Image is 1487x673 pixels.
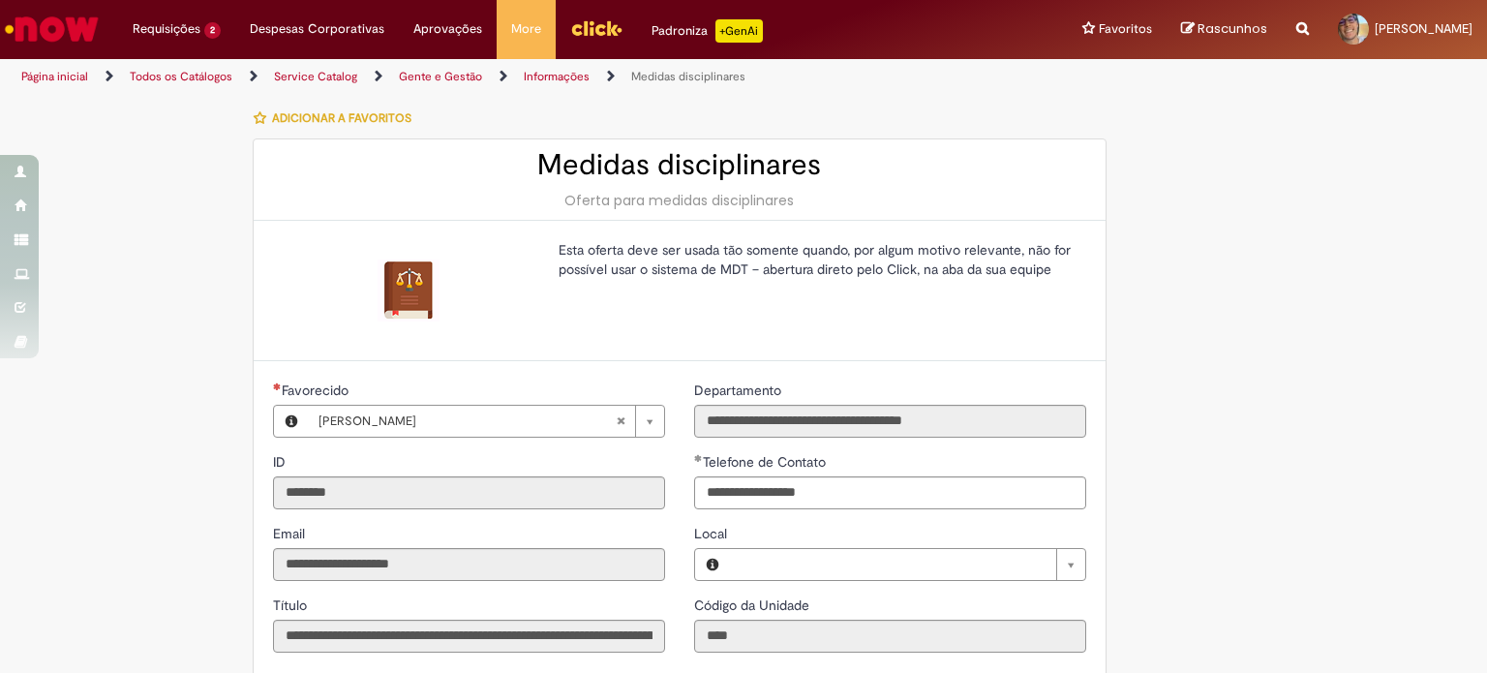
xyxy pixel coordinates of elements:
input: Email [273,548,665,581]
span: Somente leitura - ID [273,453,289,471]
img: Medidas disciplinares [378,260,440,321]
label: Somente leitura - Email [273,524,309,543]
span: Somente leitura - Email [273,525,309,542]
button: Adicionar a Favoritos [253,98,422,138]
img: click_logo_yellow_360x200.png [570,14,622,43]
span: Telefone de Contato [703,453,830,471]
span: Favoritos [1099,19,1152,39]
a: Gente e Gestão [399,69,482,84]
span: Rascunhos [1198,19,1267,38]
a: Informações [524,69,590,84]
span: Somente leitura - Título [273,597,311,614]
span: Necessários - Favorecido [282,382,352,399]
a: Medidas disciplinares [631,69,745,84]
label: Somente leitura - ID [273,452,289,472]
label: Somente leitura - Departamento [694,381,785,400]
a: Limpar campo Local [730,549,1085,580]
span: Obrigatório Preenchido [273,382,282,390]
p: +GenAi [715,19,763,43]
span: Requisições [133,19,200,39]
div: Oferta para medidas disciplinares [273,191,1086,210]
a: Service Catalog [274,69,357,84]
span: [PERSON_NAME] [319,406,616,437]
p: Esta oferta deve ser usada tão somente quando, por algum motivo relevante, não for possível usar ... [559,240,1072,279]
a: [PERSON_NAME]Limpar campo Favorecido [309,406,664,437]
span: Somente leitura - Departamento [694,382,785,399]
span: 2 [204,22,221,39]
span: Local [694,525,731,542]
span: Obrigatório Preenchido [694,454,703,462]
a: Página inicial [21,69,88,84]
input: Departamento [694,405,1086,438]
span: Somente leitura - Código da Unidade [694,597,813,614]
img: ServiceNow [2,10,102,48]
button: Local, Visualizar este registro [695,549,730,580]
span: Adicionar a Favoritos [272,110,411,126]
span: Despesas Corporativas [250,19,384,39]
label: Somente leitura - Título [273,596,311,615]
h2: Medidas disciplinares [273,149,1086,181]
span: More [511,19,541,39]
input: ID [273,476,665,509]
input: Título [273,620,665,653]
div: Padroniza [652,19,763,43]
input: Telefone de Contato [694,476,1086,509]
span: [PERSON_NAME] [1375,20,1472,37]
abbr: Limpar campo Favorecido [606,406,635,437]
button: Favorecido, Visualizar este registro Pedro Henrique De Oliveira Alves [274,406,309,437]
input: Código da Unidade [694,620,1086,653]
a: Todos os Catálogos [130,69,232,84]
label: Somente leitura - Código da Unidade [694,596,813,615]
span: Aprovações [413,19,482,39]
ul: Trilhas de página [15,59,977,95]
a: Rascunhos [1181,20,1267,39]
